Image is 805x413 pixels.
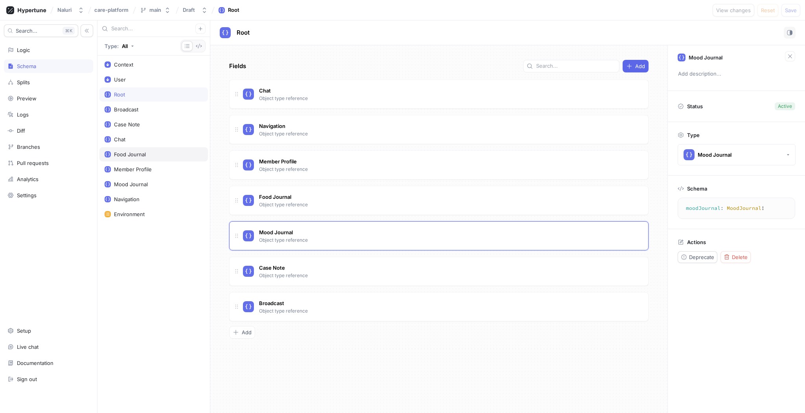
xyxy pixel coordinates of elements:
div: Schema [17,63,36,69]
div: Logic [17,47,30,53]
input: Search... [536,62,616,70]
button: View changes [713,4,754,17]
p: Object type reference [259,272,308,279]
div: Root [114,91,125,98]
span: Broadcast [259,300,284,306]
div: Context [114,61,133,68]
span: Food Journal [259,194,291,200]
div: K [62,27,75,35]
div: Pull requests [17,160,49,166]
div: Settings [17,192,37,198]
p: Object type reference [259,307,308,315]
span: View changes [716,8,751,13]
textarea: moodJournal: MoodJournal! [681,201,792,215]
p: Add description... [675,67,798,81]
p: Object type reference [259,130,308,137]
div: Case Note [114,121,140,128]
button: main [137,4,174,17]
span: Member Profile [259,158,297,165]
div: Mood Journal [114,181,148,187]
div: Preview [17,95,37,102]
button: Delete [720,251,751,263]
div: Broadcast [114,106,138,113]
div: Live chat [17,344,39,350]
p: Type [687,132,700,138]
button: Mood Journal [678,144,796,165]
span: Case Note [259,265,285,271]
div: Member Profile [114,166,152,172]
span: Deprecate [689,255,714,259]
p: Schema [687,185,707,192]
div: Branches [17,144,40,150]
p: Status [687,101,703,112]
span: Reset [761,8,775,13]
div: Chat [114,136,125,143]
a: Documentation [4,356,93,370]
span: Delete [732,255,748,259]
div: Naluri [57,7,72,13]
button: Draft [180,4,211,17]
div: Diff [17,128,25,134]
p: Fields [229,62,246,71]
input: Search... [111,25,195,33]
button: Save [781,4,800,17]
button: Type: All [102,40,137,52]
button: Deprecate [678,251,717,263]
button: Reset [757,4,778,17]
span: Search... [16,28,37,33]
div: User [114,76,126,83]
button: Search...K [4,24,78,37]
div: Logs [17,111,29,118]
span: Add [242,330,252,335]
div: Active [778,103,792,110]
div: Food Journal [114,151,146,157]
p: Type: [105,44,119,49]
button: Naluri [54,4,87,17]
span: Add [635,64,645,69]
div: Analytics [17,176,39,182]
p: Object type reference [259,201,308,208]
div: All [122,44,128,49]
p: Object type reference [259,166,308,173]
button: Add [229,326,255,339]
div: Setup [17,328,31,334]
p: Root [237,28,250,37]
p: Object type reference [259,237,308,244]
div: Navigation [114,196,140,202]
div: main [149,7,161,13]
div: Sign out [17,376,37,382]
span: Save [785,8,797,13]
div: Environment [114,211,145,217]
span: Chat [259,87,271,94]
div: Root [228,6,239,14]
div: Documentation [17,360,53,366]
div: Mood Journal [698,152,731,158]
span: care-platform [94,7,129,13]
button: Add [623,60,649,72]
span: Navigation [259,123,285,129]
div: Splits [17,79,30,85]
p: Actions [687,239,706,245]
p: Object type reference [259,95,308,102]
div: Draft [183,7,195,13]
p: Mood Journal [689,54,722,61]
span: Mood Journal [259,229,293,235]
